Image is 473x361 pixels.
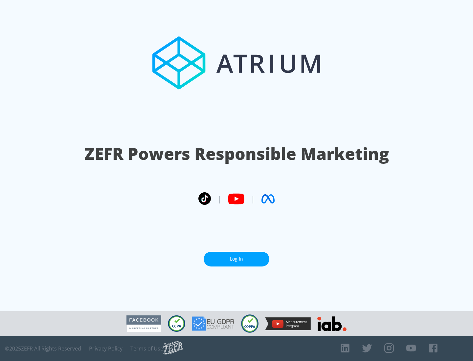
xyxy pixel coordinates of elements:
span: | [217,194,221,204]
img: CCPA Compliant [168,315,185,332]
img: Facebook Marketing Partner [126,315,161,332]
span: © 2025 ZEFR All Rights Reserved [5,345,81,352]
img: GDPR Compliant [192,316,235,331]
a: Privacy Policy [89,345,123,352]
img: YouTube Measurement Program [265,317,311,330]
img: COPPA Compliant [241,314,259,333]
a: Log In [204,252,269,266]
h1: ZEFR Powers Responsible Marketing [84,142,389,165]
img: IAB [317,316,347,331]
span: | [251,194,255,204]
a: Terms of Use [130,345,163,352]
